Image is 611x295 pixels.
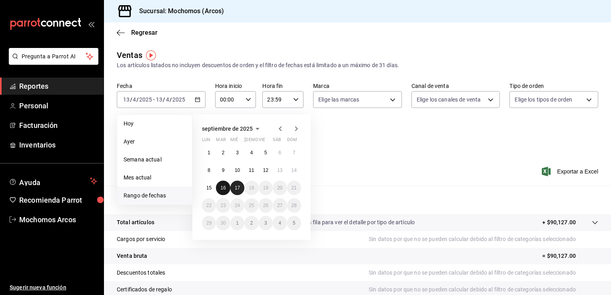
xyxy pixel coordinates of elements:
abbr: 18 de septiembre de 2025 [249,185,254,191]
abbr: 10 de septiembre de 2025 [235,167,240,173]
span: Personal [19,100,97,111]
h3: Sucursal: Mochomos (Arcos) [133,6,224,16]
span: Elige los tipos de orden [515,96,572,104]
button: 23 de septiembre de 2025 [216,198,230,213]
abbr: 14 de septiembre de 2025 [292,167,297,173]
button: 12 de septiembre de 2025 [259,163,273,177]
abbr: 12 de septiembre de 2025 [263,167,268,173]
p: Certificados de regalo [117,285,172,294]
img: Tooltip marker [146,50,156,60]
button: 24 de septiembre de 2025 [230,198,244,213]
abbr: 21 de septiembre de 2025 [292,185,297,191]
abbr: 5 de octubre de 2025 [293,220,296,226]
abbr: 13 de septiembre de 2025 [277,167,282,173]
p: Cargos por servicio [117,235,166,243]
button: 13 de septiembre de 2025 [273,163,287,177]
span: Ayer [124,138,186,146]
span: Facturación [19,120,97,131]
abbr: 1 de septiembre de 2025 [208,150,210,155]
button: 2 de octubre de 2025 [244,216,258,230]
button: 8 de septiembre de 2025 [202,163,216,177]
span: Elige los canales de venta [417,96,481,104]
button: 20 de septiembre de 2025 [273,181,287,195]
abbr: 3 de octubre de 2025 [264,220,267,226]
p: Sin datos por que no se pueden calcular debido al filtro de categorías seleccionado [369,285,598,294]
div: Ventas [117,49,142,61]
button: 10 de septiembre de 2025 [230,163,244,177]
abbr: 28 de septiembre de 2025 [292,203,297,208]
abbr: 3 de septiembre de 2025 [236,150,239,155]
input: -- [123,96,130,103]
span: Regresar [131,29,158,36]
abbr: 24 de septiembre de 2025 [235,203,240,208]
span: / [136,96,139,103]
button: 22 de septiembre de 2025 [202,198,216,213]
span: / [170,96,172,103]
span: Sugerir nueva función [10,283,97,292]
abbr: 4 de septiembre de 2025 [250,150,253,155]
button: open_drawer_menu [88,21,94,27]
abbr: sábado [273,137,281,146]
p: Sin datos por que no se pueden calcular debido al filtro de categorías seleccionado [369,235,598,243]
button: 21 de septiembre de 2025 [287,181,301,195]
button: 26 de septiembre de 2025 [259,198,273,213]
button: 16 de septiembre de 2025 [216,181,230,195]
span: Hoy [124,120,186,128]
button: 11 de septiembre de 2025 [244,163,258,177]
button: 1 de octubre de 2025 [230,216,244,230]
abbr: 4 de octubre de 2025 [278,220,281,226]
span: Semana actual [124,155,186,164]
label: Marca [313,83,402,89]
p: + $90,127.00 [542,218,576,227]
abbr: 17 de septiembre de 2025 [235,185,240,191]
button: 25 de septiembre de 2025 [244,198,258,213]
button: 29 de septiembre de 2025 [202,216,216,230]
abbr: 11 de septiembre de 2025 [249,167,254,173]
label: Hora fin [262,83,304,89]
span: Recomienda Parrot [19,195,97,205]
span: Ayuda [19,176,87,186]
input: -- [132,96,136,103]
abbr: domingo [287,137,297,146]
abbr: 2 de septiembre de 2025 [222,150,225,155]
button: 19 de septiembre de 2025 [259,181,273,195]
div: Los artículos listados no incluyen descuentos de orden y el filtro de fechas está limitado a un m... [117,61,598,70]
button: 4 de septiembre de 2025 [244,146,258,160]
abbr: lunes [202,137,210,146]
button: Pregunta a Parrot AI [9,48,98,65]
button: 5 de septiembre de 2025 [259,146,273,160]
abbr: miércoles [230,137,238,146]
button: 3 de septiembre de 2025 [230,146,244,160]
abbr: 6 de septiembre de 2025 [278,150,281,155]
button: septiembre de 2025 [202,124,262,134]
p: Venta bruta [117,252,147,260]
p: Sin datos por que no se pueden calcular debido al filtro de categorías seleccionado [369,269,598,277]
span: Elige las marcas [318,96,359,104]
abbr: 2 de octubre de 2025 [250,220,253,226]
input: ---- [139,96,152,103]
button: Exportar a Excel [543,167,598,176]
p: = $90,127.00 [542,252,598,260]
span: Inventarios [19,140,97,150]
span: Reportes [19,81,97,92]
label: Tipo de orden [509,83,598,89]
button: 17 de septiembre de 2025 [230,181,244,195]
span: Mochomos Arcos [19,214,97,225]
span: septiembre de 2025 [202,126,253,132]
a: Pregunta a Parrot AI [6,58,98,66]
abbr: 22 de septiembre de 2025 [206,203,212,208]
label: Canal de venta [411,83,500,89]
abbr: 1 de octubre de 2025 [236,220,239,226]
p: Resumen [117,195,598,205]
span: / [163,96,165,103]
abbr: 29 de septiembre de 2025 [206,220,212,226]
input: ---- [172,96,186,103]
abbr: 23 de septiembre de 2025 [220,203,226,208]
abbr: 15 de septiembre de 2025 [206,185,212,191]
button: 6 de septiembre de 2025 [273,146,287,160]
abbr: martes [216,137,226,146]
button: 5 de octubre de 2025 [287,216,301,230]
label: Hora inicio [215,83,256,89]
